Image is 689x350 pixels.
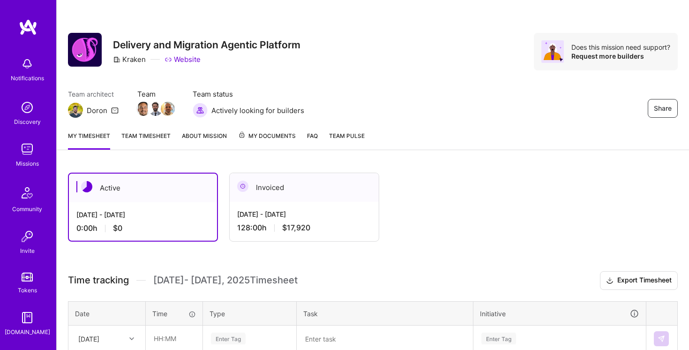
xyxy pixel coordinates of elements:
[18,308,37,327] img: guide book
[211,331,246,346] div: Enter Tag
[481,331,516,346] div: Enter Tag
[211,106,304,115] span: Actively looking for builders
[237,181,248,192] img: Invoiced
[238,131,296,150] a: My Documents
[238,131,296,141] span: My Documents
[18,140,37,159] img: teamwork
[68,89,119,99] span: Team architect
[16,159,39,168] div: Missions
[69,174,217,202] div: Active
[78,334,99,343] div: [DATE]
[203,301,297,326] th: Type
[5,327,50,337] div: [DOMAIN_NAME]
[76,223,210,233] div: 0:00 h
[113,56,120,63] i: icon CompanyGray
[165,54,201,64] a: Website
[18,227,37,246] img: Invite
[193,103,208,118] img: Actively looking for builders
[87,106,107,115] div: Doron
[136,102,150,116] img: Team Member Avatar
[152,309,196,319] div: Time
[113,39,300,51] h3: Delivery and Migration Agentic Platform
[193,89,304,99] span: Team status
[12,204,42,214] div: Community
[600,271,678,290] button: Export Timesheet
[129,336,134,341] i: icon Chevron
[68,274,129,286] span: Time tracking
[20,246,35,256] div: Invite
[658,335,665,342] img: Submit
[230,173,379,202] div: Invoiced
[480,308,639,319] div: Initiative
[137,89,174,99] span: Team
[68,131,110,150] a: My timesheet
[121,131,171,150] a: Team timesheet
[19,19,37,36] img: logo
[113,223,122,233] span: $0
[654,104,672,113] span: Share
[76,210,210,220] div: [DATE] - [DATE]
[22,273,33,282] img: tokens
[18,98,37,117] img: discovery
[182,131,227,150] a: About Mission
[162,101,174,117] a: Team Member Avatar
[150,101,162,117] a: Team Member Avatar
[571,52,670,61] div: Request more builders
[282,223,310,233] span: $17,920
[68,33,102,67] img: Company Logo
[153,274,298,286] span: [DATE] - [DATE] , 2025 Timesheet
[571,43,670,52] div: Does this mission need support?
[81,181,92,192] img: Active
[329,131,365,150] a: Team Pulse
[237,209,371,219] div: [DATE] - [DATE]
[237,223,371,233] div: 128:00 h
[14,117,41,127] div: Discovery
[297,301,473,326] th: Task
[18,54,37,73] img: bell
[161,102,175,116] img: Team Member Avatar
[68,103,83,118] img: Team Architect
[149,102,163,116] img: Team Member Avatar
[307,131,318,150] a: FAQ
[648,99,678,118] button: Share
[541,40,564,63] img: Avatar
[329,132,365,139] span: Team Pulse
[68,301,146,326] th: Date
[111,107,119,114] i: icon Mail
[16,182,38,204] img: Community
[11,73,44,83] div: Notifications
[137,101,150,117] a: Team Member Avatar
[18,285,37,295] div: Tokens
[113,54,146,64] div: Kraken
[606,276,614,286] i: icon Download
